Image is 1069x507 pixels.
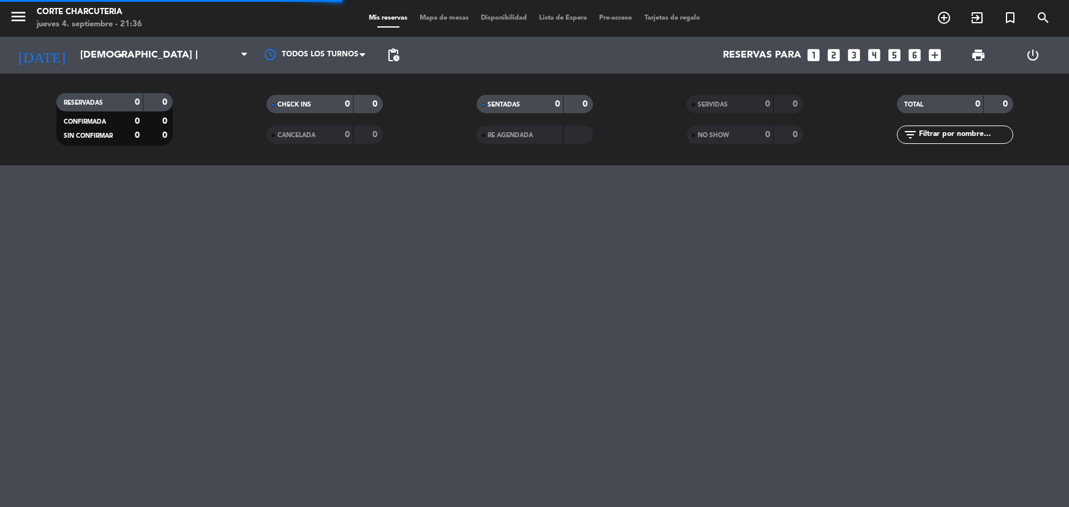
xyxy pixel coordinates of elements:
span: Mis reservas [363,15,414,21]
i: looks_6 [907,47,923,63]
span: RE AGENDADA [488,132,533,138]
div: Corte Charcuteria [37,6,142,18]
span: SENTADAS [488,102,520,108]
i: looks_3 [846,47,862,63]
strong: 0 [765,130,770,139]
strong: 0 [162,117,170,126]
div: LOG OUT [1006,37,1060,73]
i: looks_5 [886,47,902,63]
strong: 0 [793,100,800,108]
i: filter_list [903,127,918,142]
i: add_circle_outline [937,10,951,25]
input: Filtrar por nombre... [918,128,1013,141]
span: SERVIDAS [698,102,728,108]
div: jueves 4. septiembre - 21:36 [37,18,142,31]
i: looks_4 [866,47,882,63]
span: CONFIRMADA [64,119,106,125]
span: TOTAL [904,102,923,108]
span: Mapa de mesas [414,15,475,21]
span: SIN CONFIRMAR [64,133,113,139]
i: exit_to_app [970,10,984,25]
i: menu [9,7,28,26]
span: Disponibilidad [475,15,533,21]
span: Tarjetas de regalo [638,15,706,21]
i: looks_one [806,47,822,63]
strong: 0 [135,131,140,140]
strong: 0 [135,98,140,107]
i: arrow_drop_down [114,48,129,62]
span: NO SHOW [698,132,729,138]
strong: 0 [1003,100,1010,108]
strong: 0 [345,100,350,108]
strong: 0 [162,98,170,107]
i: power_settings_new [1026,48,1040,62]
i: add_box [927,47,943,63]
i: turned_in_not [1003,10,1018,25]
strong: 0 [135,117,140,126]
span: CANCELADA [278,132,315,138]
strong: 0 [793,130,800,139]
i: [DATE] [9,42,74,69]
span: CHECK INS [278,102,311,108]
strong: 0 [372,130,380,139]
button: menu [9,7,28,30]
strong: 0 [345,130,350,139]
span: pending_actions [386,48,401,62]
strong: 0 [372,100,380,108]
strong: 0 [583,100,590,108]
strong: 0 [765,100,770,108]
i: looks_two [826,47,842,63]
strong: 0 [162,131,170,140]
span: Pre-acceso [593,15,638,21]
i: search [1036,10,1051,25]
span: print [971,48,986,62]
span: RESERVADAS [64,100,103,106]
span: Reservas para [723,50,801,61]
span: Lista de Espera [533,15,593,21]
strong: 0 [555,100,560,108]
strong: 0 [975,100,980,108]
